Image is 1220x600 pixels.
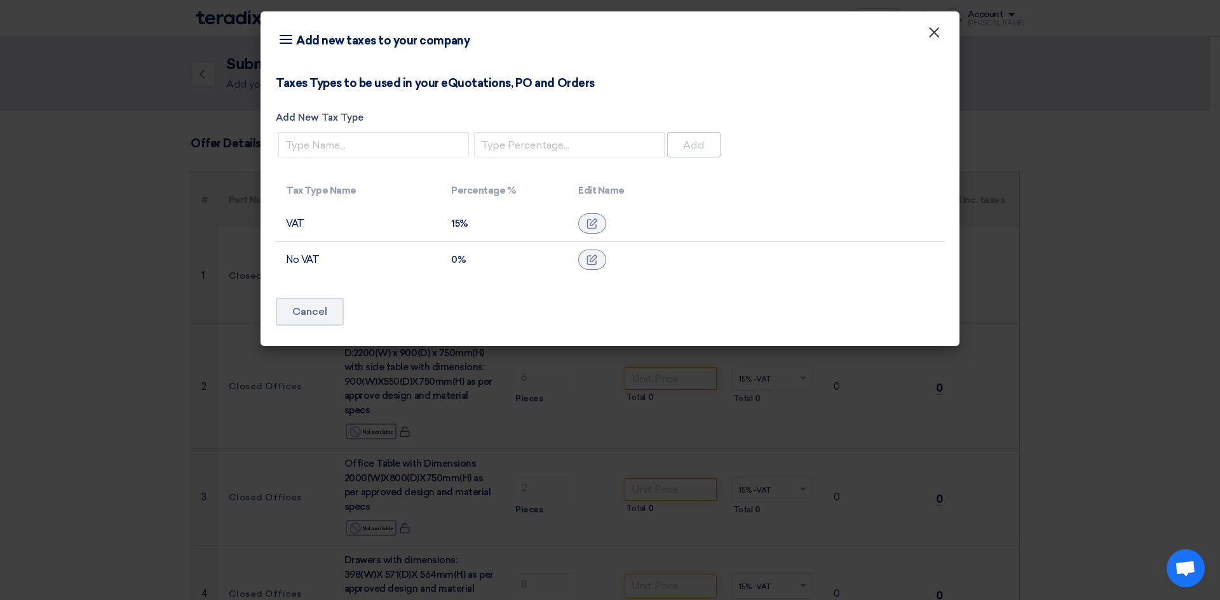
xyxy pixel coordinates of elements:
font: Taxes Types to be used in your eQuotations, PO and Orders [276,76,595,90]
font: Add new taxes to your company [296,34,470,48]
input: Type Name... [278,132,469,157]
font: Edit Name [578,185,625,196]
font: Add [683,139,705,151]
button: Close [918,20,951,46]
button: Cancel [276,298,344,326]
div: Open chat [1167,549,1205,587]
font: Tax Type Name [286,185,356,196]
font: VAT [286,218,304,229]
font: No VAT [286,254,319,265]
font: Percentage % [451,185,516,196]
font: Cancel [292,305,327,317]
button: Add [667,132,721,157]
font: 0% [451,254,466,265]
font: × [928,23,940,48]
input: Type Percentage... [474,132,665,157]
font: 15% [451,218,468,229]
font: Add New Tax Type [276,112,363,123]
